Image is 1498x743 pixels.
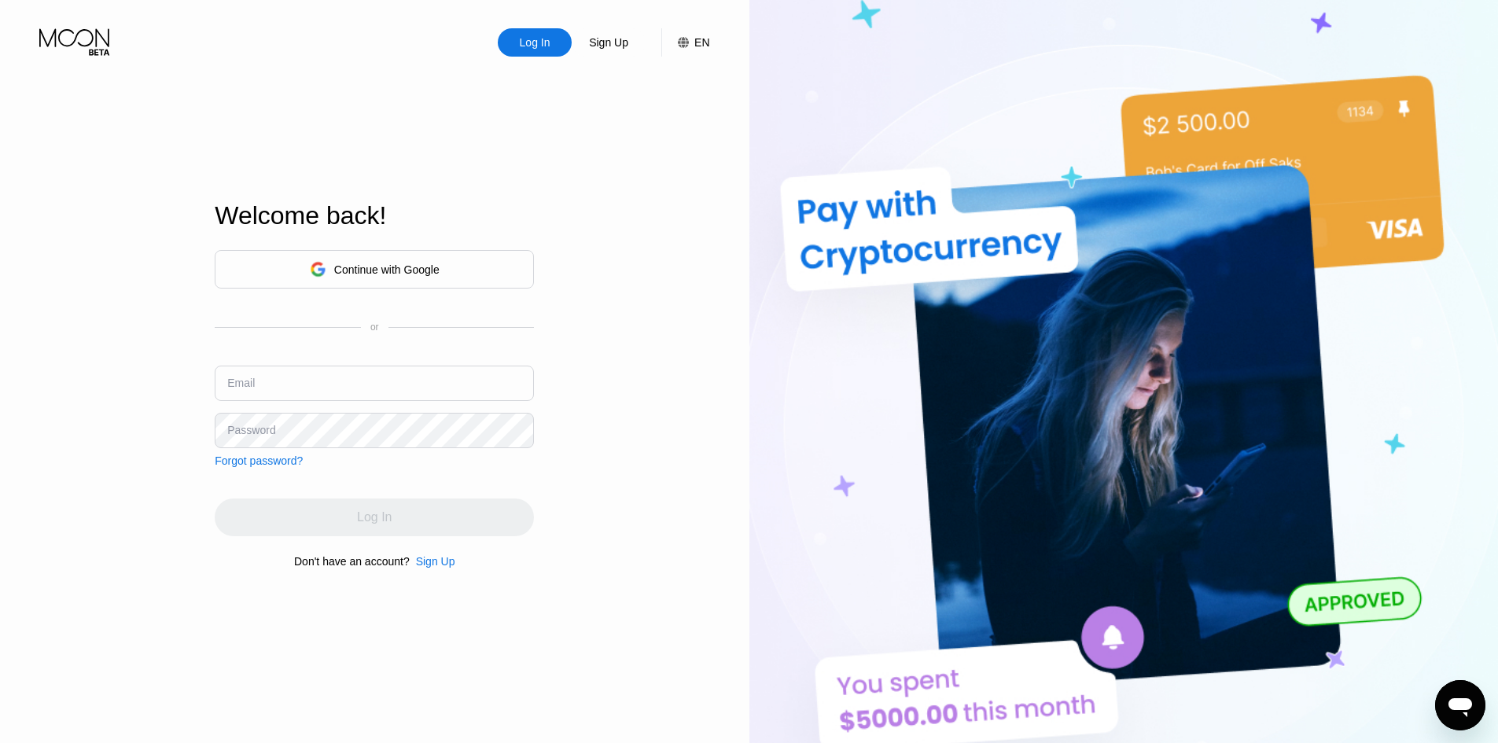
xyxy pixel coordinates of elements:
div: Password [227,424,275,436]
div: Email [227,377,255,389]
div: Continue with Google [334,263,440,276]
div: Log In [518,35,552,50]
iframe: Button to launch messaging window [1435,680,1485,730]
div: Forgot password? [215,454,303,467]
div: Sign Up [572,28,646,57]
div: Don't have an account? [294,555,410,568]
div: EN [694,36,709,49]
div: or [370,322,379,333]
div: Log In [498,28,572,57]
div: Sign Up [587,35,630,50]
div: Welcome back! [215,201,534,230]
div: Continue with Google [215,250,534,289]
div: Sign Up [410,555,455,568]
div: EN [661,28,709,57]
div: Sign Up [416,555,455,568]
